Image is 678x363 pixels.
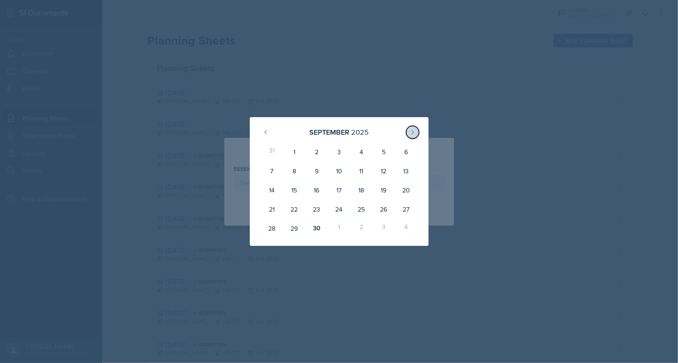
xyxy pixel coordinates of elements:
[305,219,328,238] div: 30
[328,181,350,200] div: 17
[328,161,350,181] div: 10
[283,200,305,219] div: 22
[372,219,395,238] div: 3
[372,181,395,200] div: 19
[328,219,350,238] div: 1
[261,219,283,238] div: 28
[283,219,305,238] div: 29
[328,200,350,219] div: 24
[261,200,283,219] div: 21
[350,200,372,219] div: 25
[372,161,395,181] div: 12
[351,127,369,137] div: 2025
[350,161,372,181] div: 11
[261,181,283,200] div: 14
[372,142,395,161] div: 5
[350,142,372,161] div: 4
[283,161,305,181] div: 8
[350,181,372,200] div: 18
[305,142,328,161] div: 2
[395,200,417,219] div: 27
[350,219,372,238] div: 2
[305,181,328,200] div: 16
[395,161,417,181] div: 13
[328,142,350,161] div: 3
[309,127,349,137] div: September
[305,200,328,219] div: 23
[283,181,305,200] div: 15
[372,200,395,219] div: 26
[395,181,417,200] div: 20
[395,142,417,161] div: 6
[283,142,305,161] div: 1
[395,219,417,238] div: 4
[261,142,283,161] div: 31
[305,161,328,181] div: 9
[261,161,283,181] div: 7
